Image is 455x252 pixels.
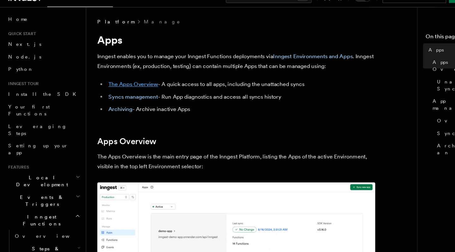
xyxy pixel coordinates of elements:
a: Contact sales [348,4,406,14]
span: Install the SDK [8,94,73,99]
a: Syncs management [99,96,144,102]
span: Archive an app [397,140,447,153]
span: Leveraging Steps [8,123,61,135]
a: Setting up your app [5,138,74,156]
a: Install the SDK [5,91,74,102]
span: Syncs [397,129,416,135]
a: Leveraging Steps [5,120,74,138]
li: - Archive inactive Apps [97,106,341,115]
button: Steps & Workflows [11,231,74,249]
a: The Apps Overview [99,85,144,91]
button: Local Development [5,167,74,185]
li: - Run App diagnostics and access all syncs history [97,95,341,104]
span: Your first Functions [8,106,45,117]
a: Syncs [395,126,447,138]
h4: On this page [387,40,447,51]
span: Inngest Functions [5,205,68,218]
a: Next.js [5,46,74,57]
span: Home [8,25,25,32]
a: Inngest Environments and Apps [248,59,321,65]
span: Next.js [8,49,38,54]
a: App management [391,97,447,115]
span: Python [8,71,31,77]
a: Overview [395,115,447,126]
button: Toggle dark mode [322,5,337,13]
span: Quick start [5,39,33,44]
span: Unattached Syncs [397,82,447,95]
a: Your first Functions [5,102,74,120]
span: Documentation [47,6,99,11]
span: Node.js [8,60,38,65]
a: Sign Up [408,4,450,14]
span: Apps [390,53,403,59]
span: Local Development [5,169,69,182]
span: Examples [106,6,140,11]
a: Apps [387,51,447,62]
span: Setting up your app [8,141,62,152]
a: Examples [103,2,144,17]
a: AgentKit [144,2,185,17]
a: Overview [11,220,74,231]
a: Archiving [99,108,120,114]
button: Inngest Functions [5,202,74,220]
a: Archive an app [395,138,447,156]
h1: Apps [88,42,341,53]
a: Apps Overview [88,135,142,144]
span: Platform [88,28,122,34]
span: Features [5,161,26,166]
span: Events & Triggers [5,187,69,200]
a: Documentation [43,2,103,18]
a: Node.js [5,57,74,68]
li: - A quick access to all apps, including the unattached syncs [97,83,341,92]
a: Home [5,23,74,34]
button: Search...⌘K [205,4,283,14]
span: App management [393,100,447,113]
a: Unattached Syncs [395,80,447,97]
p: Inngest enables you to manage your Inngest Functions deployments via . Inngest Environments (ex, ... [88,58,341,76]
a: Apps Overview [391,62,447,80]
a: Manage [131,28,164,34]
button: Events & Triggers [5,185,74,202]
span: Inngest tour [5,85,35,90]
kbd: ⌘K [271,6,280,12]
span: Overview [14,223,79,228]
span: AgentKit [148,6,181,11]
a: Python [5,68,74,80]
span: Steps & Workflows [11,234,70,247]
p: The Apps Overview is the main entry page of the Inngest Platform, listing the Apps of the active ... [88,149,341,167]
